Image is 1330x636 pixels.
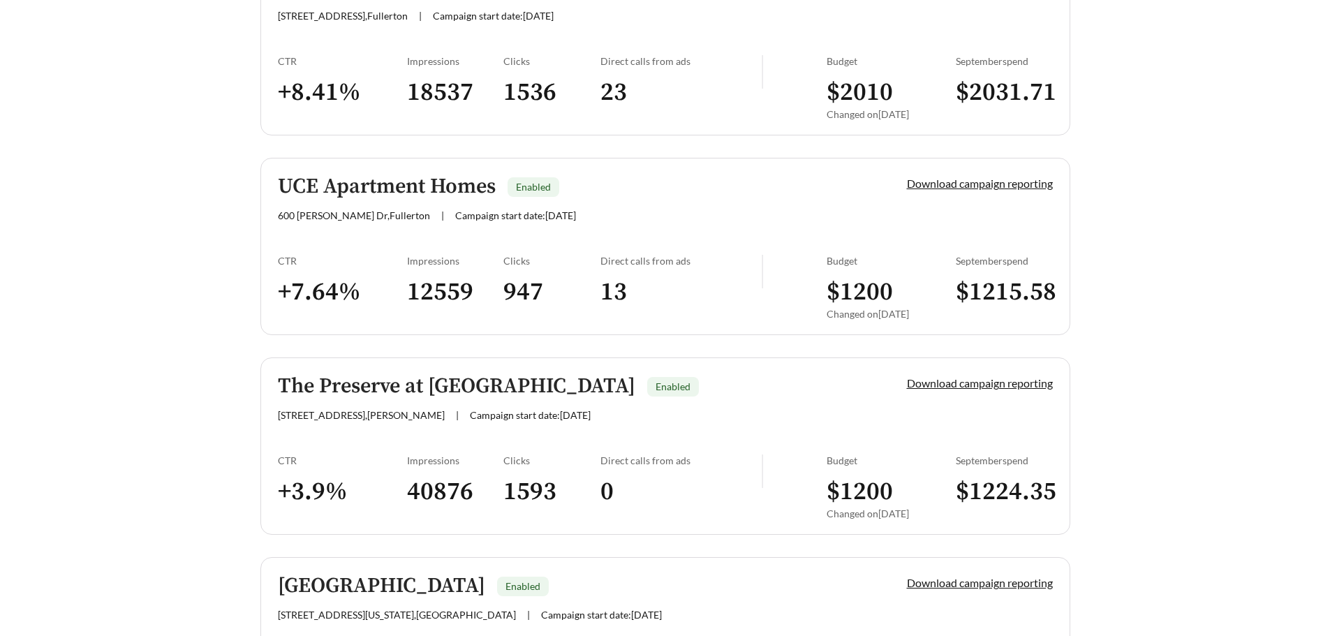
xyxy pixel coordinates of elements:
[827,55,956,67] div: Budget
[956,276,1053,308] h3: $ 1215.58
[407,476,504,508] h3: 40876
[278,255,407,267] div: CTR
[455,209,576,221] span: Campaign start date: [DATE]
[278,55,407,67] div: CTR
[278,276,407,308] h3: + 7.64 %
[278,209,430,221] span: 600 [PERSON_NAME] Dr , Fullerton
[433,10,554,22] span: Campaign start date: [DATE]
[762,454,763,488] img: line
[260,357,1070,535] a: The Preserve at [GEOGRAPHIC_DATA]Enabled[STREET_ADDRESS],[PERSON_NAME]|Campaign start date:[DATE]...
[827,508,956,519] div: Changed on [DATE]
[505,580,540,592] span: Enabled
[956,255,1053,267] div: September spend
[827,108,956,120] div: Changed on [DATE]
[278,454,407,466] div: CTR
[600,55,762,67] div: Direct calls from ads
[278,77,407,108] h3: + 8.41 %
[260,158,1070,335] a: UCE Apartment HomesEnabled600 [PERSON_NAME] Dr,Fullerton|Campaign start date:[DATE]Download campa...
[827,77,956,108] h3: $ 2010
[827,476,956,508] h3: $ 1200
[278,10,408,22] span: [STREET_ADDRESS] , Fullerton
[600,276,762,308] h3: 13
[278,409,445,421] span: [STREET_ADDRESS] , [PERSON_NAME]
[907,576,1053,589] a: Download campaign reporting
[827,276,956,308] h3: $ 1200
[656,380,690,392] span: Enabled
[827,308,956,320] div: Changed on [DATE]
[407,55,504,67] div: Impressions
[407,255,504,267] div: Impressions
[278,375,635,398] h5: The Preserve at [GEOGRAPHIC_DATA]
[419,10,422,22] span: |
[762,255,763,288] img: line
[762,55,763,89] img: line
[503,55,600,67] div: Clicks
[503,276,600,308] h3: 947
[956,55,1053,67] div: September spend
[600,77,762,108] h3: 23
[278,575,485,598] h5: [GEOGRAPHIC_DATA]
[907,177,1053,190] a: Download campaign reporting
[600,476,762,508] h3: 0
[470,409,591,421] span: Campaign start date: [DATE]
[441,209,444,221] span: |
[278,476,407,508] h3: + 3.9 %
[503,255,600,267] div: Clicks
[278,175,496,198] h5: UCE Apartment Homes
[456,409,459,421] span: |
[516,181,551,193] span: Enabled
[527,609,530,621] span: |
[600,255,762,267] div: Direct calls from ads
[407,276,504,308] h3: 12559
[503,77,600,108] h3: 1536
[956,454,1053,466] div: September spend
[827,255,956,267] div: Budget
[541,609,662,621] span: Campaign start date: [DATE]
[407,454,504,466] div: Impressions
[600,454,762,466] div: Direct calls from ads
[407,77,504,108] h3: 18537
[956,476,1053,508] h3: $ 1224.35
[503,476,600,508] h3: 1593
[827,454,956,466] div: Budget
[278,609,516,621] span: [STREET_ADDRESS][US_STATE] , [GEOGRAPHIC_DATA]
[907,376,1053,390] a: Download campaign reporting
[956,77,1053,108] h3: $ 2031.71
[503,454,600,466] div: Clicks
